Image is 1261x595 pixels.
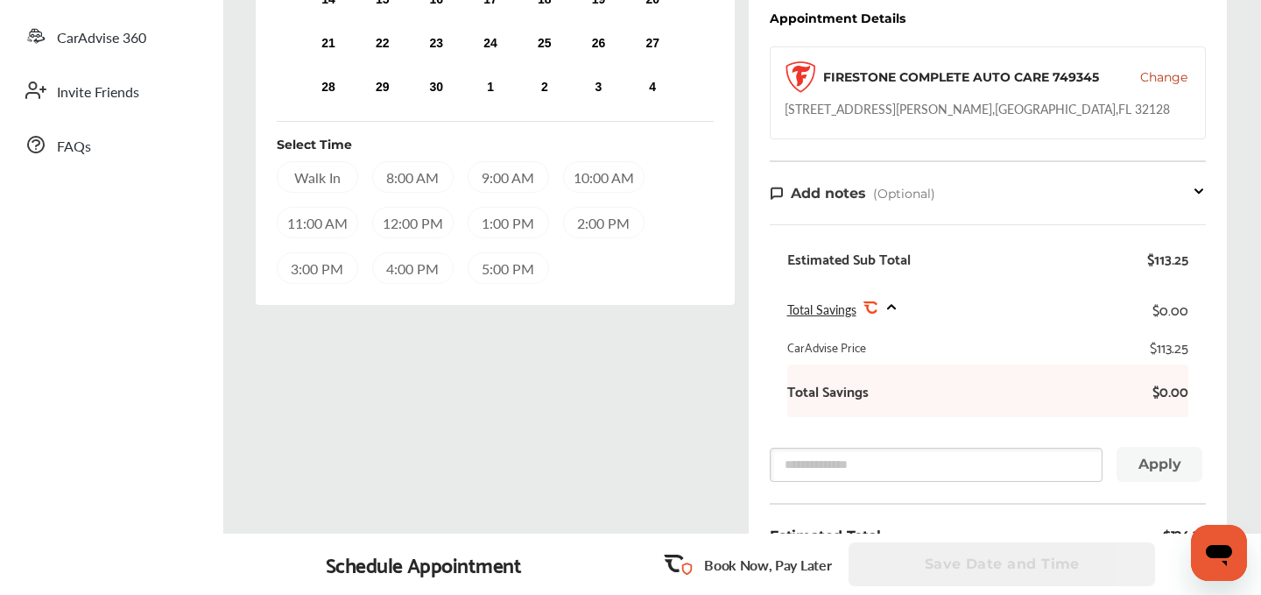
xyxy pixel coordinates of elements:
[638,30,666,58] div: Choose Saturday, September 27th, 2025
[770,526,881,546] div: Estimated Total
[785,100,1170,117] div: [STREET_ADDRESS][PERSON_NAME] , [GEOGRAPHIC_DATA] , FL 32128
[57,81,139,104] span: Invite Friends
[277,136,352,153] div: Select Time
[531,30,559,58] div: Choose Thursday, September 25th, 2025
[785,61,816,93] img: logo-firestone.png
[1117,447,1202,482] button: Apply
[1150,338,1188,356] div: $113.25
[369,30,397,58] div: Choose Monday, September 22nd, 2025
[476,74,504,102] div: Choose Wednesday, October 1st, 2025
[326,552,522,577] div: Schedule Appointment
[1191,525,1247,581] iframe: Button to launch messaging window
[531,74,559,102] div: Choose Thursday, October 2nd, 2025
[584,74,612,102] div: Choose Friday, October 3rd, 2025
[277,252,358,284] div: 3:00 PM
[468,252,549,284] div: 5:00 PM
[57,136,91,159] span: FAQs
[16,13,206,59] a: CarAdvise 360
[16,67,206,113] a: Invite Friends
[1136,382,1188,400] b: $0.00
[638,74,666,102] div: Choose Saturday, October 4th, 2025
[787,338,866,356] div: CarAdvise Price
[468,161,549,193] div: 9:00 AM
[277,207,358,238] div: 11:00 AM
[787,382,869,400] b: Total Savings
[372,161,454,193] div: 8:00 AM
[16,122,206,167] a: FAQs
[873,186,935,202] span: (Optional)
[584,30,612,58] div: Choose Friday, September 26th, 2025
[372,252,454,284] div: 4:00 PM
[1163,526,1206,546] div: $124.23
[476,30,504,58] div: Choose Wednesday, September 24th, 2025
[787,301,856,318] span: Total Savings
[277,161,358,193] div: Walk In
[1140,68,1187,86] button: Change
[369,74,397,102] div: Choose Monday, September 29th, 2025
[563,207,645,238] div: 2:00 PM
[422,30,450,58] div: Choose Tuesday, September 23rd, 2025
[314,74,342,102] div: Choose Sunday, September 28th, 2025
[57,27,146,50] span: CarAdvise 360
[787,250,911,267] div: Estimated Sub Total
[823,68,1099,86] div: FIRESTONE COMPLETE AUTO CARE 749345
[770,186,784,201] img: note-icon.db9493fa.svg
[1152,297,1188,321] div: $0.00
[770,11,905,25] div: Appointment Details
[314,30,342,58] div: Choose Sunday, September 21st, 2025
[563,161,645,193] div: 10:00 AM
[372,207,454,238] div: 12:00 PM
[468,207,549,238] div: 1:00 PM
[422,74,450,102] div: Choose Tuesday, September 30th, 2025
[704,555,831,575] p: Book Now, Pay Later
[1147,250,1188,267] div: $113.25
[791,185,866,202] span: Add notes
